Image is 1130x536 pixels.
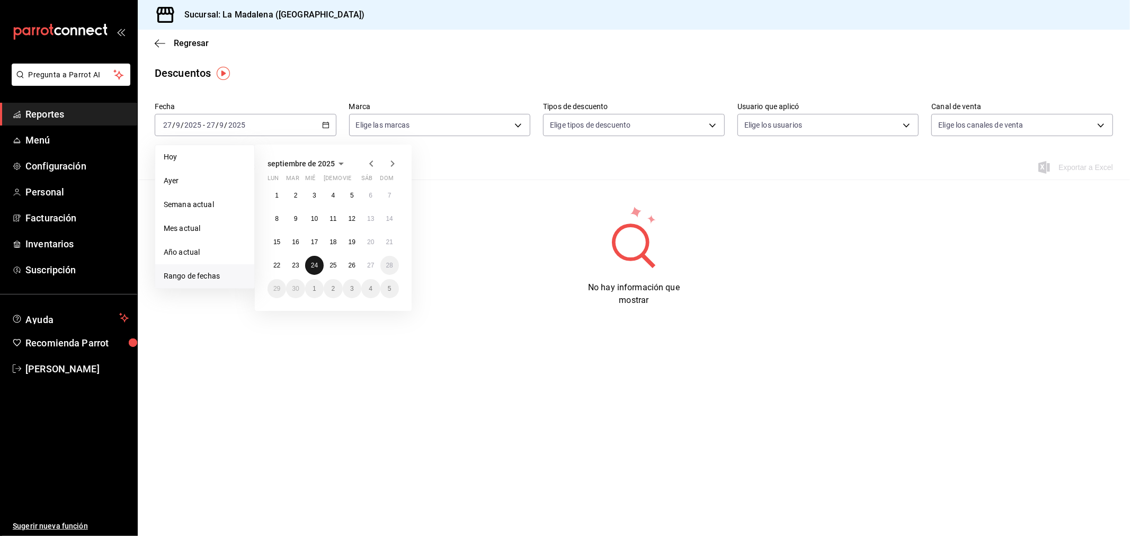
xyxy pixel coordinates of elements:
[332,192,335,199] abbr: 4 de septiembre de 2025
[744,120,802,130] span: Elige los usuarios
[25,133,129,147] span: Menú
[25,185,129,199] span: Personal
[305,209,324,228] button: 10 de septiembre de 2025
[361,186,380,205] button: 6 de septiembre de 2025
[324,233,342,252] button: 18 de septiembre de 2025
[356,120,410,130] span: Elige las marcas
[343,233,361,252] button: 19 de septiembre de 2025
[117,28,125,36] button: open_drawer_menu
[388,285,392,292] abbr: 5 de octubre de 2025
[380,279,399,298] button: 5 de octubre de 2025
[286,279,305,298] button: 30 de septiembre de 2025
[25,311,115,324] span: Ayuda
[380,256,399,275] button: 28 de septiembre de 2025
[228,121,246,129] input: ----
[273,238,280,246] abbr: 15 de septiembre de 2025
[367,262,374,269] abbr: 27 de septiembre de 2025
[324,175,386,186] abbr: jueves
[343,209,361,228] button: 12 de septiembre de 2025
[155,103,336,111] label: Fecha
[931,103,1113,111] label: Canal de venta
[25,211,129,225] span: Facturación
[25,362,129,376] span: [PERSON_NAME]
[286,175,299,186] abbr: martes
[938,120,1023,130] span: Elige los canales de venta
[330,238,336,246] abbr: 18 de septiembre de 2025
[324,186,342,205] button: 4 de septiembre de 2025
[349,262,355,269] abbr: 26 de septiembre de 2025
[343,175,351,186] abbr: viernes
[286,186,305,205] button: 2 de septiembre de 2025
[164,151,246,163] span: Hoy
[305,175,315,186] abbr: miércoles
[588,282,680,305] span: No hay información que mostrar
[25,159,129,173] span: Configuración
[343,279,361,298] button: 3 de octubre de 2025
[361,256,380,275] button: 27 de septiembre de 2025
[174,38,209,48] span: Regresar
[292,262,299,269] abbr: 23 de septiembre de 2025
[305,279,324,298] button: 1 de octubre de 2025
[29,69,114,81] span: Pregunta a Parrot AI
[294,192,298,199] abbr: 2 de septiembre de 2025
[155,65,211,81] div: Descuentos
[313,192,316,199] abbr: 3 de septiembre de 2025
[175,121,181,129] input: --
[13,521,129,532] span: Sugerir nueva función
[305,186,324,205] button: 3 de septiembre de 2025
[155,38,209,48] button: Regresar
[292,285,299,292] abbr: 30 de septiembre de 2025
[25,263,129,277] span: Suscripción
[369,192,372,199] abbr: 6 de septiembre de 2025
[386,238,393,246] abbr: 21 de septiembre de 2025
[225,121,228,129] span: /
[268,256,286,275] button: 22 de septiembre de 2025
[286,209,305,228] button: 9 de septiembre de 2025
[311,238,318,246] abbr: 17 de septiembre de 2025
[369,285,372,292] abbr: 4 de octubre de 2025
[543,103,725,111] label: Tipos de descuento
[367,238,374,246] abbr: 20 de septiembre de 2025
[275,215,279,222] abbr: 8 de septiembre de 2025
[181,121,184,129] span: /
[324,256,342,275] button: 25 de septiembre de 2025
[268,209,286,228] button: 8 de septiembre de 2025
[216,121,219,129] span: /
[203,121,205,129] span: -
[380,175,394,186] abbr: domingo
[273,285,280,292] abbr: 29 de septiembre de 2025
[25,107,129,121] span: Reportes
[349,215,355,222] abbr: 12 de septiembre de 2025
[361,209,380,228] button: 13 de septiembre de 2025
[380,186,399,205] button: 7 de septiembre de 2025
[292,238,299,246] abbr: 16 de septiembre de 2025
[268,279,286,298] button: 29 de septiembre de 2025
[350,192,354,199] abbr: 5 de septiembre de 2025
[12,64,130,86] button: Pregunta a Parrot AI
[386,262,393,269] abbr: 28 de septiembre de 2025
[164,247,246,258] span: Año actual
[349,238,355,246] abbr: 19 de septiembre de 2025
[275,192,279,199] abbr: 1 de septiembre de 2025
[380,209,399,228] button: 14 de septiembre de 2025
[343,186,361,205] button: 5 de septiembre de 2025
[163,121,172,129] input: --
[7,77,130,88] a: Pregunta a Parrot AI
[206,121,216,129] input: --
[550,120,630,130] span: Elige tipos de descuento
[25,336,129,350] span: Recomienda Parrot
[268,157,348,170] button: septiembre de 2025
[217,67,230,80] img: Tooltip marker
[313,285,316,292] abbr: 1 de octubre de 2025
[332,285,335,292] abbr: 2 de octubre de 2025
[294,215,298,222] abbr: 9 de septiembre de 2025
[268,233,286,252] button: 15 de septiembre de 2025
[324,209,342,228] button: 11 de septiembre de 2025
[349,103,531,111] label: Marca
[184,121,202,129] input: ----
[324,279,342,298] button: 2 de octubre de 2025
[25,237,129,251] span: Inventarios
[268,186,286,205] button: 1 de septiembre de 2025
[268,159,335,168] span: septiembre de 2025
